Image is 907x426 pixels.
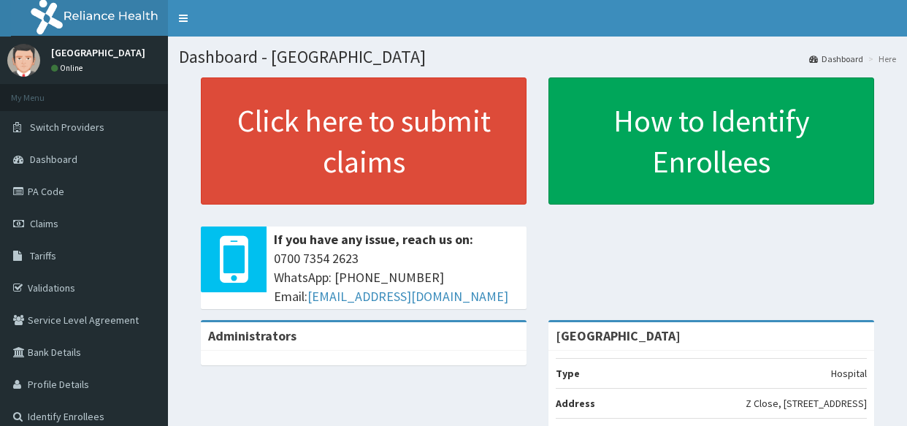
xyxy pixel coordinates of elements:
[556,367,580,380] b: Type
[30,249,56,262] span: Tariffs
[30,153,77,166] span: Dashboard
[30,217,58,230] span: Claims
[274,231,473,248] b: If you have any issue, reach us on:
[51,47,145,58] p: [GEOGRAPHIC_DATA]
[51,63,86,73] a: Online
[831,366,867,381] p: Hospital
[7,44,40,77] img: User Image
[809,53,863,65] a: Dashboard
[556,397,595,410] b: Address
[746,396,867,411] p: Z Close, [STREET_ADDRESS]
[30,121,104,134] span: Switch Providers
[274,249,519,305] span: 0700 7354 2623 WhatsApp: [PHONE_NUMBER] Email:
[556,327,681,344] strong: [GEOGRAPHIC_DATA]
[201,77,527,205] a: Click here to submit claims
[865,53,896,65] li: Here
[307,288,508,305] a: [EMAIL_ADDRESS][DOMAIN_NAME]
[548,77,874,205] a: How to Identify Enrollees
[208,327,296,344] b: Administrators
[179,47,896,66] h1: Dashboard - [GEOGRAPHIC_DATA]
